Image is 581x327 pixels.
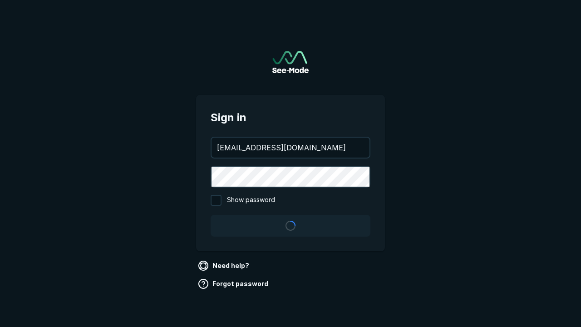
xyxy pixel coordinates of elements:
span: Sign in [211,109,370,126]
img: See-Mode Logo [272,51,309,73]
a: Need help? [196,258,253,273]
a: Forgot password [196,277,272,291]
input: your@email.com [212,138,369,158]
a: Go to sign in [272,51,309,73]
span: Show password [227,195,275,206]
